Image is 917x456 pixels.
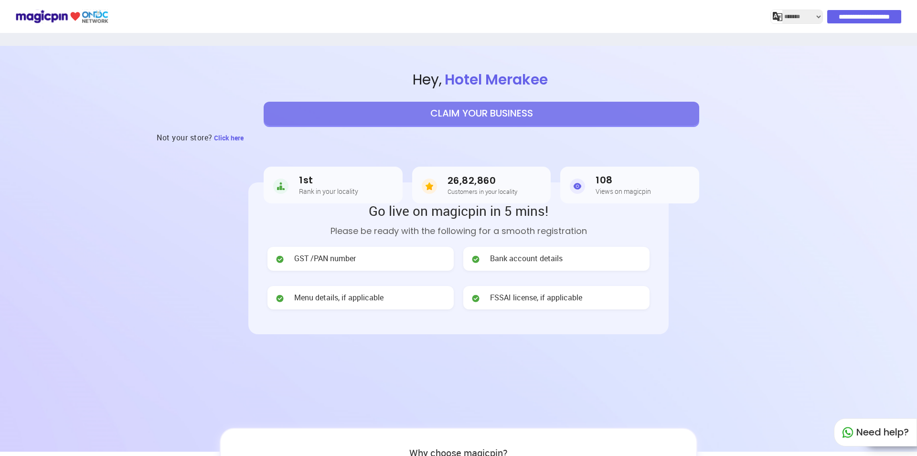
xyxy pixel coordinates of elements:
img: check [471,255,480,264]
img: check [471,294,480,303]
div: Need help? [834,418,917,446]
h3: 26,82,860 [448,175,517,186]
p: Please be ready with the following for a smooth registration [267,224,650,237]
span: Hotel Merakee [442,69,551,90]
h5: Views on magicpin [596,188,651,195]
span: Menu details, if applicable [294,292,384,303]
img: Views [570,177,585,196]
h3: Not your store? [157,126,213,149]
img: Rank [273,177,288,196]
span: Click here [214,133,244,142]
span: GST /PAN number [294,253,356,264]
span: FSSAI license, if applicable [490,292,582,303]
img: Customers [422,177,437,196]
img: check [275,255,285,264]
img: check [275,294,285,303]
h3: 1st [299,175,358,186]
img: whatapp_green.7240e66a.svg [842,427,853,438]
h5: Customers in your locality [448,188,517,195]
span: Bank account details [490,253,563,264]
img: j2MGCQAAAABJRU5ErkJggg== [773,12,782,21]
h3: 108 [596,175,651,186]
img: ondc-logo-new-small.8a59708e.svg [15,8,108,25]
button: CLAIM YOUR BUSINESS [264,102,699,126]
span: Hey , [46,70,917,90]
h5: Rank in your locality [299,188,358,195]
h2: Go live on magicpin in 5 mins! [267,201,650,220]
